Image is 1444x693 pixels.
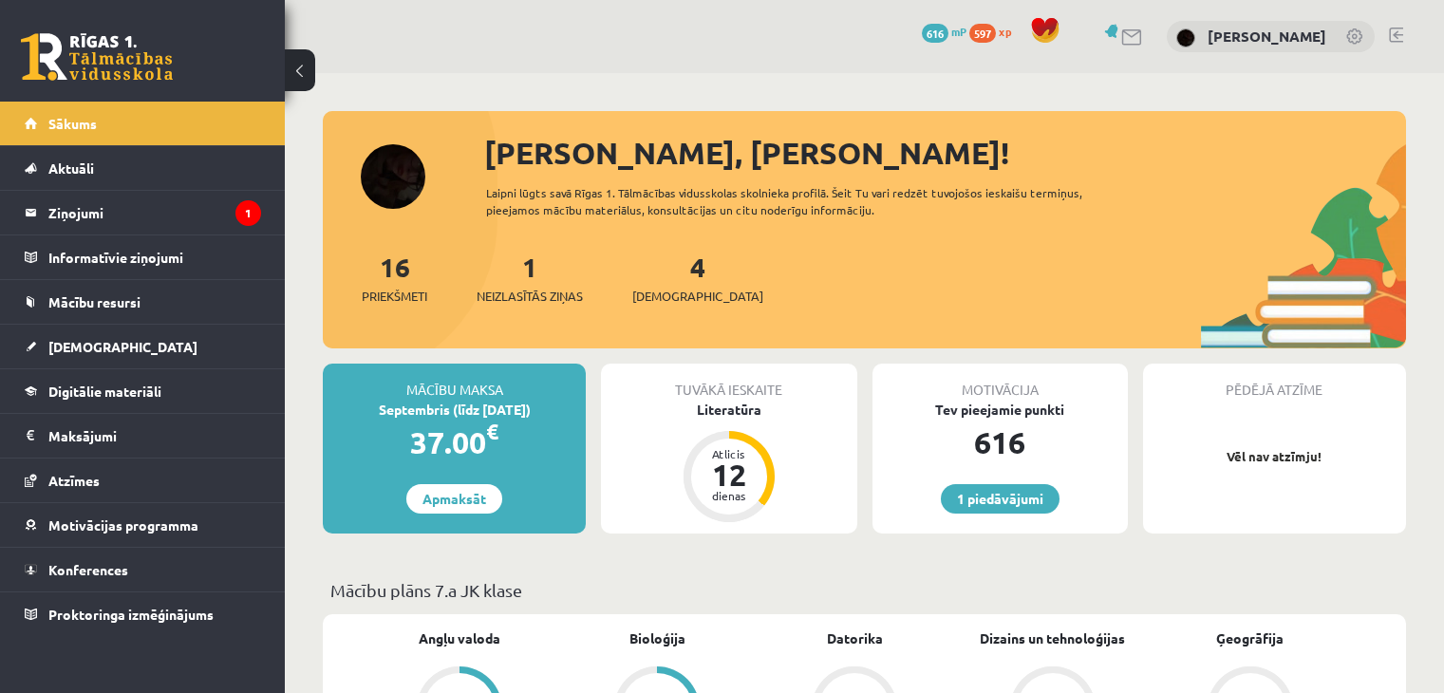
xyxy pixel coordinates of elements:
span: [DEMOGRAPHIC_DATA] [632,287,763,306]
div: [PERSON_NAME], [PERSON_NAME]! [484,130,1406,176]
div: Pēdējā atzīme [1143,364,1406,400]
div: 37.00 [323,420,586,465]
p: Mācību plāns 7.a JK klase [330,577,1398,603]
span: Sākums [48,115,97,132]
a: Bioloģija [629,628,685,648]
a: 616 mP [922,24,966,39]
a: Digitālie materiāli [25,369,261,413]
div: Atlicis [701,448,758,459]
a: Apmaksāt [406,484,502,514]
div: Literatūra [601,400,856,420]
div: Motivācija [872,364,1128,400]
a: Mācību resursi [25,280,261,324]
a: Proktoringa izmēģinājums [25,592,261,636]
a: [PERSON_NAME] [1208,27,1326,46]
a: Aktuāli [25,146,261,190]
a: 1 piedāvājumi [941,484,1060,514]
span: Motivācijas programma [48,516,198,534]
span: Priekšmeti [362,287,427,306]
div: dienas [701,490,758,501]
a: 4[DEMOGRAPHIC_DATA] [632,250,763,306]
span: mP [951,24,966,39]
a: Informatīvie ziņojumi [25,235,261,279]
span: Digitālie materiāli [48,383,161,400]
a: 1Neizlasītās ziņas [477,250,583,306]
span: Aktuāli [48,159,94,177]
a: 16Priekšmeti [362,250,427,306]
span: 597 [969,24,996,43]
span: Atzīmes [48,472,100,489]
a: Rīgas 1. Tālmācības vidusskola [21,33,173,81]
a: 597 xp [969,24,1021,39]
a: [DEMOGRAPHIC_DATA] [25,325,261,368]
span: € [486,418,498,445]
a: Dizains un tehnoloģijas [980,628,1125,648]
p: Vēl nav atzīmju! [1153,447,1397,466]
span: Proktoringa izmēģinājums [48,606,214,623]
a: Konferences [25,548,261,591]
div: Septembris (līdz [DATE]) [323,400,586,420]
img: Linda Rutka [1176,28,1195,47]
a: Literatūra Atlicis 12 dienas [601,400,856,525]
span: Konferences [48,561,128,578]
span: [DEMOGRAPHIC_DATA] [48,338,197,355]
legend: Maksājumi [48,414,261,458]
div: Tuvākā ieskaite [601,364,856,400]
div: 616 [872,420,1128,465]
a: Ģeogrāfija [1216,628,1284,648]
a: Atzīmes [25,459,261,502]
span: xp [999,24,1011,39]
a: Maksājumi [25,414,261,458]
a: Sākums [25,102,261,145]
a: Ziņojumi1 [25,191,261,234]
legend: Ziņojumi [48,191,261,234]
a: Angļu valoda [419,628,500,648]
span: 616 [922,24,948,43]
span: Mācību resursi [48,293,141,310]
i: 1 [235,200,261,226]
a: Motivācijas programma [25,503,261,547]
div: Laipni lūgts savā Rīgas 1. Tālmācības vidusskolas skolnieka profilā. Šeit Tu vari redzēt tuvojošo... [486,184,1136,218]
div: Tev pieejamie punkti [872,400,1128,420]
legend: Informatīvie ziņojumi [48,235,261,279]
span: Neizlasītās ziņas [477,287,583,306]
div: Mācību maksa [323,364,586,400]
div: 12 [701,459,758,490]
a: Datorika [827,628,883,648]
